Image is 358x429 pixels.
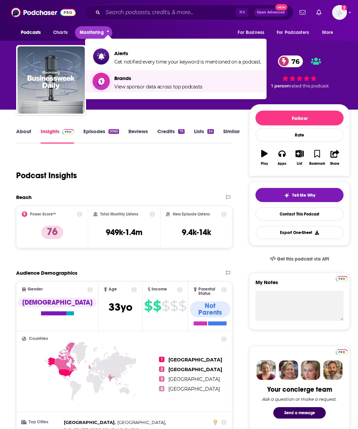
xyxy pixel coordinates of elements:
[80,28,104,37] span: Monitoring
[21,28,41,37] span: Podcasts
[255,226,344,239] button: Export One-Sheet
[267,385,332,394] div: Your concierge team
[249,51,350,93] div: 76 1 personrated this podcast
[53,28,68,37] span: Charts
[342,5,347,10] svg: Add a profile image
[255,111,344,125] button: Follow
[29,337,48,341] span: Countries
[106,227,143,237] h3: 949k-1.4m
[292,193,315,198] span: Tell Me Why
[301,360,320,380] img: Jules Profile
[278,55,303,67] a: 76
[170,301,178,311] span: $
[336,276,348,281] img: Podchaser Pro
[18,298,96,307] div: [DEMOGRAPHIC_DATA]
[178,129,184,134] div: 75
[16,128,31,144] a: About
[279,360,298,380] img: Barbara Profile
[297,7,308,18] a: Show notifications dropdown
[114,75,202,81] span: Brands
[297,162,302,166] div: List
[285,55,303,67] span: 76
[114,59,261,65] span: Get notified every time your keyword is mentioned on a podcast.
[330,162,339,166] div: Share
[336,349,348,355] img: Podchaser Pro
[83,128,119,144] a: Episodes5065
[30,212,56,217] h2: Power Score™
[41,128,74,144] a: InsightsPodchaser Pro
[153,301,161,311] span: $
[16,26,49,39] button: open menu
[173,212,210,217] h2: New Episode Listens
[265,251,334,267] a: Get this podcast via API
[262,396,337,402] div: Ask a question or make a request.
[178,301,186,311] span: $
[255,279,344,291] label: My Notes
[236,8,248,17] span: ⌘ K
[278,162,286,166] div: Apps
[290,83,329,88] span: rated this podcast
[254,8,288,16] button: Open AdvancedNew
[11,6,76,19] img: Podchaser - Follow, Share and Rate Podcasts
[159,386,164,391] span: 4
[332,5,347,20] button: Show profile menu
[16,270,77,276] h2: Audience Demographics
[128,128,148,144] a: Reviews
[109,301,132,314] span: 33 yo
[117,420,165,425] span: [GEOGRAPHIC_DATA]
[159,366,164,372] span: 2
[277,256,329,262] span: Get this podcast via API
[291,146,308,170] button: List
[322,28,333,37] span: More
[16,194,32,200] h2: Reach
[64,419,116,426] span: ,
[273,146,291,170] button: Apps
[114,84,202,90] span: View sponsor data across top podcasts
[157,128,184,144] a: Credits75
[336,348,348,355] a: Pro website
[100,212,138,217] h2: Total Monthly Listens
[308,146,326,170] button: Bookmark
[64,420,115,425] span: [GEOGRAPHIC_DATA]
[75,26,112,39] button: close menu
[336,275,348,281] a: Pro website
[314,7,324,18] a: Show notifications dropdown
[273,407,326,419] button: Send a message
[233,26,273,39] button: open menu
[190,301,230,317] div: Not Parents
[257,11,285,14] span: Open Advanced
[256,360,276,380] img: Sydney Profile
[109,129,119,134] div: 5065
[332,5,347,20] img: User Profile
[326,146,344,170] button: Share
[62,129,74,134] img: Podchaser Pro
[17,46,85,114] img: Bloomberg Businessweek
[207,129,214,134] div: 24
[277,28,309,37] span: For Podcasters
[255,207,344,221] a: Contact This Podcast
[261,162,268,166] div: Play
[194,128,214,144] a: Lists24
[144,301,152,311] span: $
[168,357,222,363] span: [GEOGRAPHIC_DATA]
[309,162,325,166] div: Bookmark
[103,7,236,18] input: Search podcasts, credits, & more...
[272,26,319,39] button: open menu
[168,386,220,392] span: [GEOGRAPHIC_DATA]
[162,301,169,311] span: $
[49,26,72,39] a: Charts
[41,226,63,239] p: 76
[168,376,220,382] span: [GEOGRAPHIC_DATA]
[109,287,117,291] span: Age
[317,26,342,39] button: open menu
[255,188,344,202] button: tell me why sparkleTell Me Why
[198,287,220,296] span: Parental Status
[152,287,167,291] span: Income
[238,28,264,37] span: For Business
[117,419,166,426] span: ,
[168,366,222,373] span: [GEOGRAPHIC_DATA]
[16,170,77,181] h1: Podcast Insights
[255,128,344,142] div: Rate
